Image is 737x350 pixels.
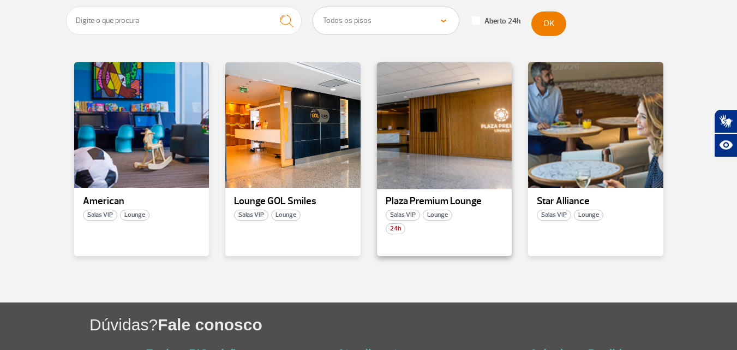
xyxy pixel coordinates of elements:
span: Fale conosco [158,316,262,334]
span: Salas VIP [83,210,117,221]
p: Plaza Premium Lounge [386,196,504,207]
button: Abrir recursos assistivos. [714,133,737,157]
span: Lounge [574,210,603,221]
h1: Dúvidas? [89,313,737,336]
div: Plugin de acessibilidade da Hand Talk. [714,109,737,157]
input: Digite o que procura [66,7,302,35]
span: Salas VIP [234,210,268,221]
label: Aberto 24h [472,16,520,26]
span: Lounge [120,210,149,221]
span: 24h [386,223,405,234]
span: Salas VIP [386,210,420,221]
span: Lounge [271,210,301,221]
button: Abrir tradutor de língua de sinais. [714,109,737,133]
button: OK [531,11,566,36]
span: Lounge [423,210,452,221]
p: American [83,196,201,207]
p: Lounge GOL Smiles [234,196,352,207]
span: Salas VIP [537,210,571,221]
p: Star Alliance [537,196,655,207]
